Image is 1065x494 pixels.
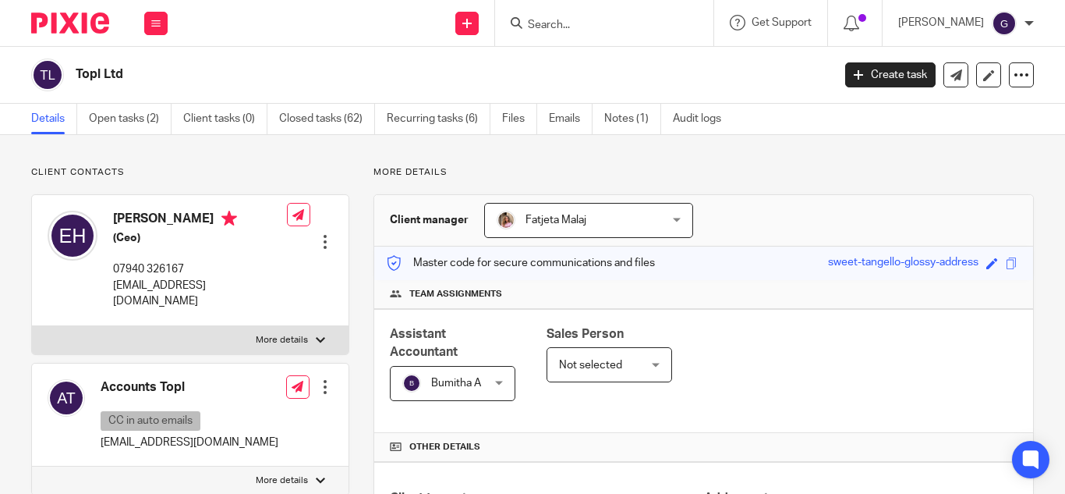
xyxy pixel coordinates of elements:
[101,379,278,396] h4: Accounts Topl
[31,104,77,134] a: Details
[502,104,537,134] a: Files
[526,19,667,33] input: Search
[828,254,978,272] div: sweet-tangello-glossy-address
[386,255,655,271] p: Master code for secure communications and files
[48,379,85,417] img: svg%3E
[604,104,661,134] a: Notes (1)
[31,166,349,179] p: Client contacts
[113,278,287,310] p: [EMAIL_ADDRESS][DOMAIN_NAME]
[549,104,593,134] a: Emails
[409,441,480,453] span: Other details
[387,104,490,134] a: Recurring tasks (6)
[390,328,458,358] span: Assistant Accountant
[752,17,812,28] span: Get Support
[89,104,172,134] a: Open tasks (2)
[221,211,237,226] i: Primary
[845,62,936,87] a: Create task
[390,212,469,228] h3: Client manager
[101,435,278,450] p: [EMAIL_ADDRESS][DOMAIN_NAME]
[256,334,308,347] p: More details
[409,288,502,300] span: Team assignments
[992,11,1017,36] img: svg%3E
[673,104,733,134] a: Audit logs
[183,104,267,134] a: Client tasks (0)
[547,328,624,340] span: Sales Person
[48,211,97,261] img: svg%3E
[559,360,622,371] span: Not selected
[256,474,308,487] p: More details
[898,15,984,30] p: [PERSON_NAME]
[113,230,287,246] h5: (Ceo)
[431,378,481,389] span: Bumitha A
[76,66,673,83] h2: Topl Ltd
[31,12,109,34] img: Pixie
[113,261,287,277] p: 07940 326167
[402,374,421,393] img: svg%3E
[525,215,586,226] span: Fatjeta Malaj
[31,59,64,91] img: svg%3E
[113,211,287,230] h4: [PERSON_NAME]
[497,211,515,229] img: MicrosoftTeams-image%20(5).png
[373,166,1034,179] p: More details
[279,104,375,134] a: Closed tasks (62)
[101,411,200,431] p: CC in auto emails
